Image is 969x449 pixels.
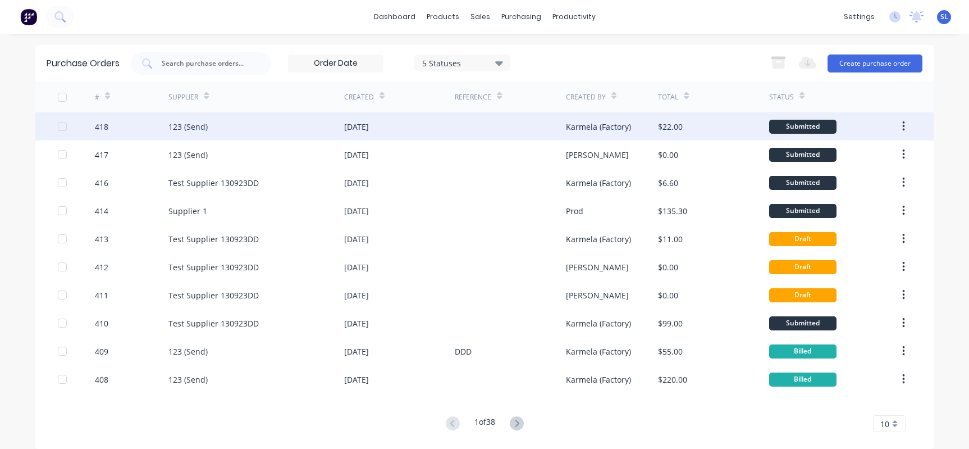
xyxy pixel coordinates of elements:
div: Supplier 1 [168,205,207,217]
div: # [95,92,99,102]
div: Karmela (Factory) [566,318,631,329]
div: [DATE] [344,261,369,273]
div: Created By [566,92,606,102]
div: 414 [95,205,108,217]
div: settings [838,8,880,25]
div: $22.00 [658,121,683,133]
div: 413 [95,233,108,245]
div: Status [769,92,794,102]
div: Karmela (Factory) [566,374,631,385]
div: [DATE] [344,318,369,329]
div: [DATE] [344,121,369,133]
div: 416 [95,177,108,189]
div: Submitted [769,316,837,330]
div: 412 [95,261,108,273]
input: Search purchase orders... [161,58,254,69]
div: Test Supplier 130923DD [168,318,259,329]
div: $0.00 [658,149,678,161]
div: 417 [95,149,108,161]
div: [DATE] [344,289,369,301]
div: 1 of 38 [474,416,495,432]
div: Test Supplier 130923DD [168,261,259,273]
img: Factory [20,8,37,25]
div: 123 (Send) [168,121,208,133]
div: 123 (Send) [168,346,208,357]
div: Test Supplier 130923DD [168,233,259,245]
div: 410 [95,318,108,329]
div: Submitted [769,176,837,190]
div: Draft [769,288,837,302]
div: products [421,8,465,25]
div: [DATE] [344,233,369,245]
div: $220.00 [658,374,687,385]
div: Prod [566,205,583,217]
div: Purchase Orders [47,57,120,70]
div: $135.30 [658,205,687,217]
div: purchasing [496,8,547,25]
div: $6.60 [658,177,678,189]
span: SL [940,12,948,22]
div: Draft [769,260,837,274]
div: 5 Statuses [422,57,502,69]
div: Karmela (Factory) [566,121,631,133]
div: Billed [769,373,837,387]
div: 123 (Send) [168,149,208,161]
div: 411 [95,289,108,301]
div: [DATE] [344,374,369,385]
div: Karmela (Factory) [566,233,631,245]
div: Test Supplier 130923DD [168,289,259,301]
div: [DATE] [344,149,369,161]
div: $11.00 [658,233,683,245]
div: Supplier [168,92,198,102]
span: 10 [880,418,889,430]
div: $0.00 [658,289,678,301]
div: productivity [547,8,601,25]
div: sales [465,8,496,25]
div: [DATE] [344,205,369,217]
div: 123 (Send) [168,374,208,385]
a: dashboard [368,8,421,25]
div: $99.00 [658,318,683,329]
div: [PERSON_NAME] [566,261,629,273]
div: 409 [95,346,108,357]
div: [PERSON_NAME] [566,289,629,301]
div: Submitted [769,204,837,218]
div: 408 [95,374,108,385]
div: [DATE] [344,177,369,189]
div: DDD [455,346,472,357]
div: $55.00 [658,346,683,357]
div: [PERSON_NAME] [566,149,629,161]
div: Test Supplier 130923DD [168,177,259,189]
input: Order Date [289,55,383,72]
div: Karmela (Factory) [566,346,631,357]
div: [DATE] [344,346,369,357]
div: Created [344,92,374,102]
div: Submitted [769,120,837,134]
button: Create purchase order [828,55,922,72]
div: Billed [769,344,837,359]
div: Total [658,92,678,102]
div: Submitted [769,148,837,162]
div: Draft [769,232,837,246]
div: Reference [455,92,491,102]
div: Karmela (Factory) [566,177,631,189]
div: 418 [95,121,108,133]
div: $0.00 [658,261,678,273]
